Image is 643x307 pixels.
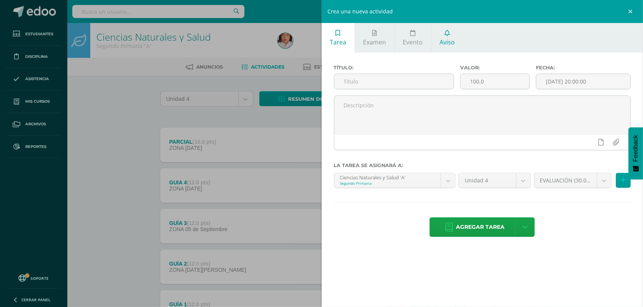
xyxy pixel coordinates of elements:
[431,23,463,53] a: Aviso
[322,23,355,53] a: Tarea
[334,163,631,168] label: La tarea se asignará a:
[628,127,643,179] button: Feedback - Mostrar encuesta
[536,65,631,71] label: Fecha:
[395,23,431,53] a: Evento
[440,38,455,46] span: Aviso
[355,23,394,53] a: Examen
[536,74,630,89] input: Fecha de entrega
[334,173,456,188] a: Ciencias Naturales y Salud 'A'Segundo Primaria
[459,173,530,188] a: Unidad 4
[534,173,611,188] a: EVALUACIÓN (30.0pts)
[340,173,435,181] div: Ciencias Naturales y Salud 'A'
[460,65,530,71] label: Valor:
[340,181,435,186] div: Segundo Primaria
[363,38,386,46] span: Examen
[334,74,454,89] input: Título
[461,74,529,89] input: Puntos máximos
[330,38,346,46] span: Tarea
[403,38,423,46] span: Evento
[540,173,591,188] span: EVALUACIÓN (30.0pts)
[632,135,639,162] span: Feedback
[465,173,510,188] span: Unidad 4
[334,65,454,71] label: Título:
[456,218,505,236] span: Agregar tarea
